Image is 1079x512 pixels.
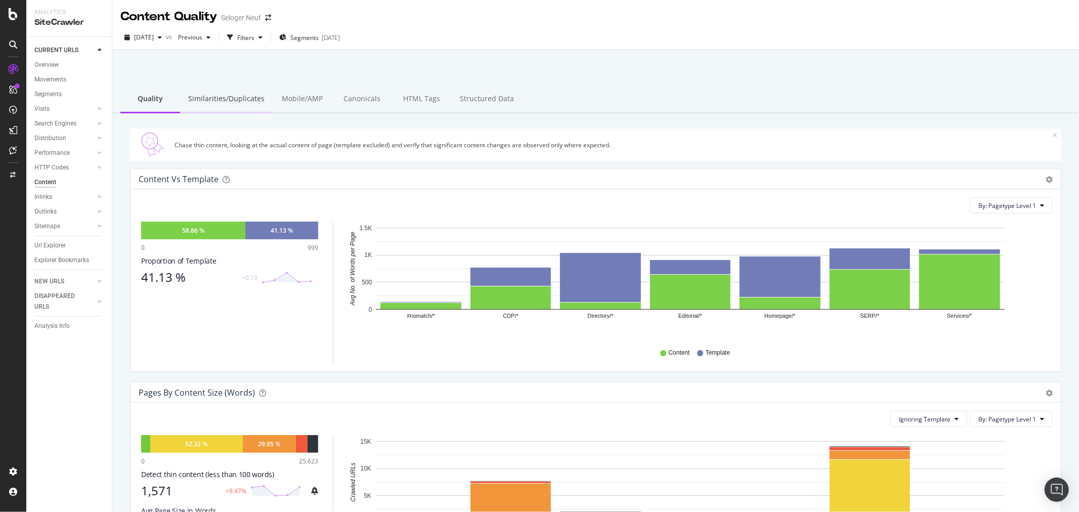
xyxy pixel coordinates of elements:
text: 0 [369,306,372,313]
div: Content Quality [120,8,217,25]
button: Segments[DATE] [275,29,344,46]
a: Url Explorer [34,240,105,251]
div: Open Intercom Messenger [1045,478,1069,502]
div: 0 [141,457,145,465]
div: HTML Tags [392,86,452,113]
text: CDP/* [503,313,519,319]
button: By: Pagetype Level 1 [970,197,1053,214]
a: Outlinks [34,206,95,217]
div: 0 [141,243,145,252]
div: 29.95 % [258,440,280,448]
text: Services/* [947,313,972,319]
div: gear [1046,176,1053,183]
div: 52.32 % [185,440,207,448]
a: Visits [34,104,95,114]
div: 1,571 [141,484,220,498]
text: 15K [361,438,371,445]
div: gear [1046,390,1053,397]
div: 25,623 [299,457,318,465]
div: HTTP Codes [34,162,69,173]
text: Crawled URLs [350,463,357,502]
img: Quality [134,133,170,157]
a: Inlinks [34,192,95,202]
span: Content [669,349,690,357]
text: Directory/* [587,313,614,319]
text: Editorial/* [678,313,703,319]
div: Inlinks [34,192,52,202]
span: vs [166,32,174,41]
span: Previous [174,33,202,41]
div: Structured Data [452,86,522,113]
a: Search Engines [34,118,95,129]
text: 500 [362,279,372,286]
div: Quality [120,86,180,113]
div: Url Explorer [34,240,66,251]
a: HTTP Codes [34,162,95,173]
div: NEW URLS [34,276,64,287]
div: 999 [308,243,318,252]
div: Movements [34,74,66,85]
button: Ignoring Template [890,411,967,427]
div: Chase thin content, looking at the actual content of page (template excluded) and verify that sig... [175,141,1053,149]
div: Overview [34,60,59,70]
div: Canonicals [332,86,392,113]
div: 58.86 % [182,226,204,235]
div: Proportion of Template [141,256,318,266]
div: Similarities/Duplicates [180,86,273,113]
span: 2025 Oct. 5th [134,33,154,41]
div: +0.19 [242,273,257,282]
button: By: Pagetype Level 1 [970,411,1053,427]
svg: A chart. [346,222,1044,339]
span: Template [706,349,730,357]
div: [DATE] [322,33,340,42]
div: Mobile/AMP [273,86,332,113]
div: SiteCrawler [34,17,104,28]
text: 5K [364,492,371,499]
div: Analytics [34,8,104,17]
div: CURRENT URLS [34,45,78,56]
div: Content vs Template [139,174,219,184]
div: bell-plus [311,487,318,495]
div: Filters [237,33,254,42]
div: Search Engines [34,118,76,129]
text: #nomatch/* [407,313,435,319]
button: [DATE] [120,29,166,46]
span: By: Pagetype Level 1 [978,201,1036,210]
div: Analysis Info [34,321,70,331]
a: Analysis Info [34,321,105,331]
span: Segments [290,33,319,42]
div: Explorer Bookmarks [34,255,89,266]
div: 41.13 % [271,226,293,235]
text: 10K [361,465,371,473]
text: Avg No. of Words per Page [349,232,356,306]
div: Pages by Content Size (Words) [139,388,255,398]
div: arrow-right-arrow-left [265,14,271,21]
a: Sitemaps [34,221,95,232]
div: Sitemaps [34,221,60,232]
text: 1K [365,252,372,259]
span: By: Pagetype Level 1 [978,415,1036,423]
button: Previous [174,29,214,46]
div: DISAPPEARED URLS [34,291,85,312]
button: Filters [223,29,267,46]
a: Explorer Bookmarks [34,255,105,266]
a: DISAPPEARED URLS [34,291,95,312]
a: Overview [34,60,105,70]
text: 1.5K [360,225,372,232]
div: Performance [34,148,70,158]
div: +9.47% [226,487,246,495]
a: Content [34,177,105,188]
div: Distribution [34,133,66,144]
a: Movements [34,74,105,85]
div: 41.13 % [141,270,236,284]
div: Content [34,177,56,188]
a: Performance [34,148,95,158]
a: CURRENT URLS [34,45,95,56]
a: NEW URLS [34,276,95,287]
div: Segments [34,89,62,100]
div: Visits [34,104,50,114]
a: Segments [34,89,105,100]
div: Outlinks [34,206,57,217]
text: Homepage/* [764,313,796,319]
